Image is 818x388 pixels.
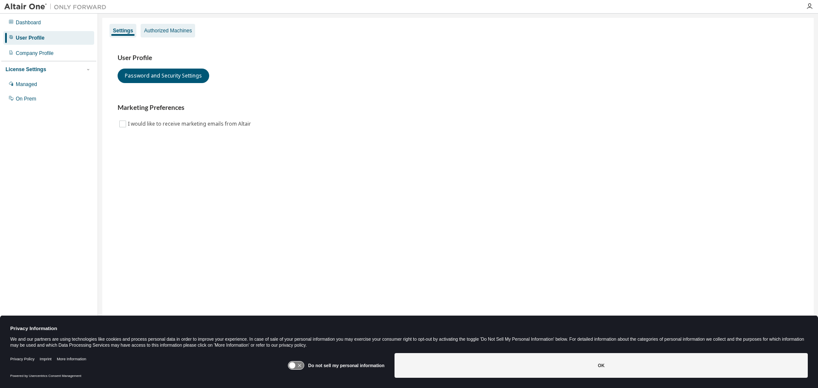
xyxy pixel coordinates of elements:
div: Authorized Machines [144,27,192,34]
div: Dashboard [16,19,41,26]
div: License Settings [6,66,46,73]
div: Managed [16,81,37,88]
button: Password and Security Settings [118,69,209,83]
img: Altair One [4,3,111,11]
h3: User Profile [118,54,798,62]
div: User Profile [16,34,44,41]
div: On Prem [16,95,36,102]
label: I would like to receive marketing emails from Altair [128,119,253,129]
div: Company Profile [16,50,54,57]
h3: Marketing Preferences [118,103,798,112]
div: Settings [113,27,133,34]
